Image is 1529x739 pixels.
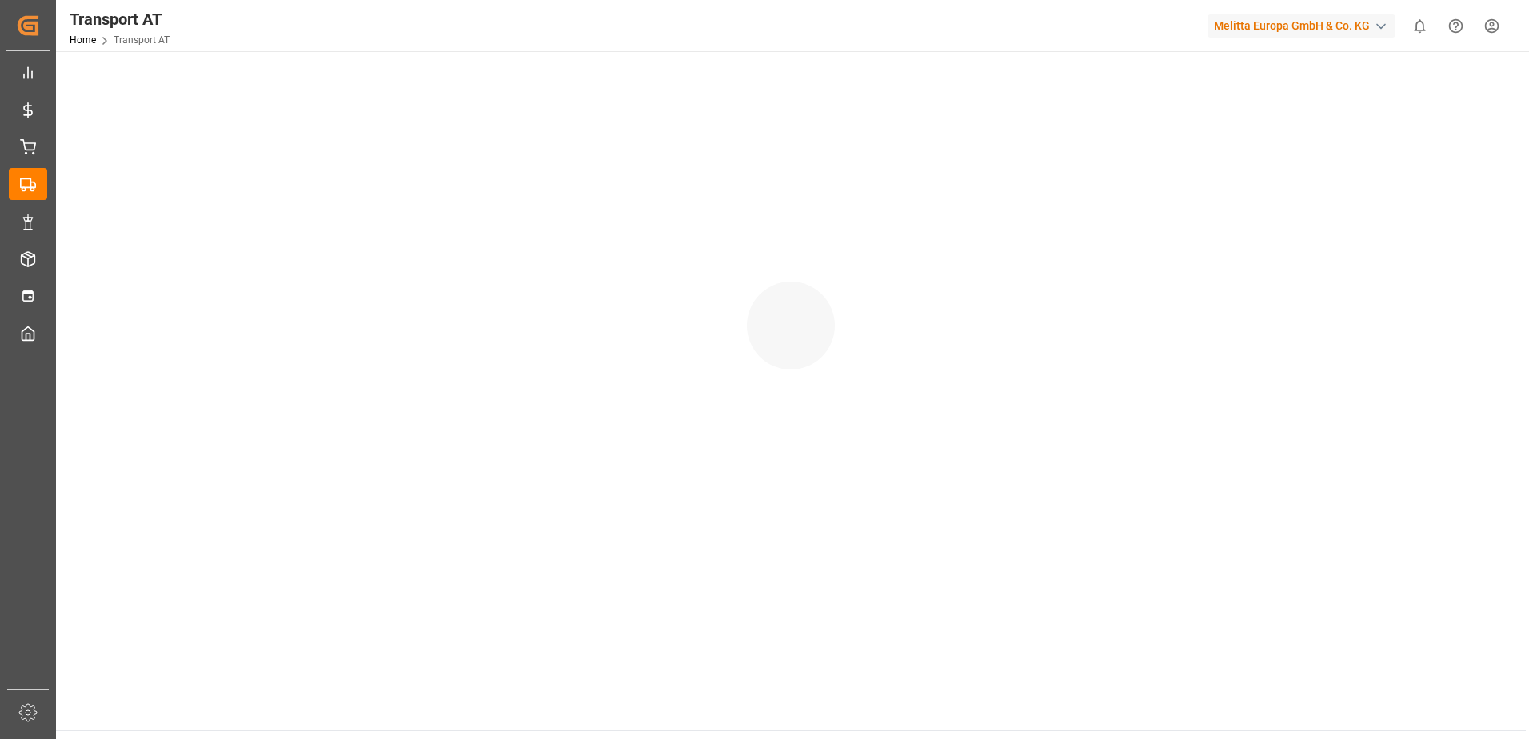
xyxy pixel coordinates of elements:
div: Transport AT [70,7,170,31]
button: Melitta Europa GmbH & Co. KG [1208,10,1402,41]
button: show 0 new notifications [1402,8,1438,44]
a: Home [70,34,96,46]
button: Help Center [1438,8,1474,44]
div: Melitta Europa GmbH & Co. KG [1208,14,1395,38]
